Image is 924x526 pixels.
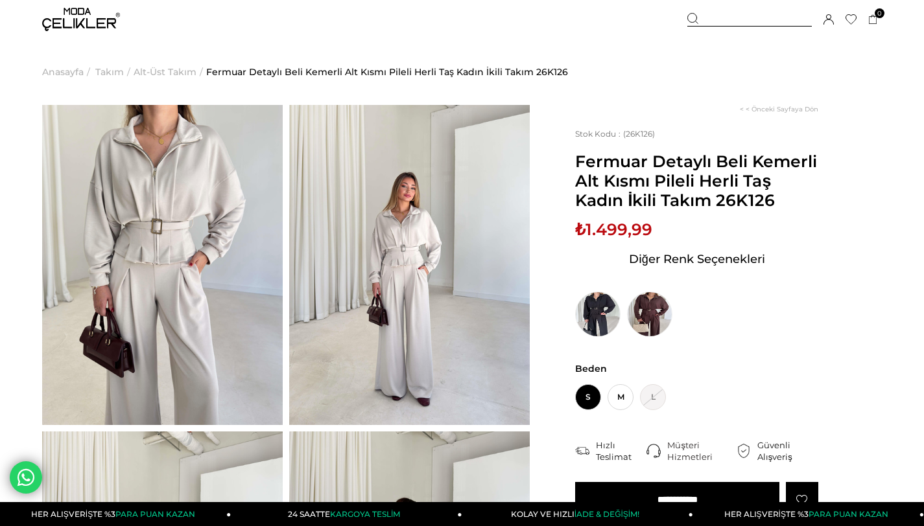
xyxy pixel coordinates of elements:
[575,129,655,139] span: (26K126)
[757,439,818,463] div: Güvenli Alışveriş
[575,509,639,519] span: İADE & DEĞİŞİM!
[608,384,634,410] span: M
[42,105,283,425] img: Herli takım 26K126
[575,384,601,410] span: S
[629,249,765,269] span: Diğer Renk Seçenekleri
[42,8,120,31] img: logo
[134,39,206,105] li: >
[667,439,736,463] div: Müşteri Hizmetleri
[115,509,195,519] span: PARA PUAN KAZAN
[575,444,589,458] img: shipping.png
[42,39,84,105] a: Anasayfa
[289,105,530,425] img: Herli takım 26K126
[737,444,751,458] img: security.png
[231,502,462,526] a: 24 SAATTEKARGOYA TESLİM
[575,220,652,239] span: ₺1.499,99
[693,502,924,526] a: HER ALIŞVERİŞTE %3PARA PUAN KAZAN
[740,105,818,113] a: < < Önceki Sayfaya Dön
[640,384,666,410] span: L
[330,509,400,519] span: KARGOYA TESLİM
[868,15,878,25] a: 0
[627,292,672,337] img: Fermuar Detaylı Beli Kemerli Alt Kısmı Pileli Herli Kahve Kadın İkili Takım 26K126
[596,439,646,463] div: Hızlı Teslimat
[575,363,818,374] span: Beden
[875,8,884,18] span: 0
[575,152,818,210] span: Fermuar Detaylı Beli Kemerli Alt Kısmı Pileli Herli Taş Kadın İkili Takım 26K126
[462,502,693,526] a: KOLAY VE HIZLIİADE & DEĞİŞİM!
[575,292,621,337] img: Fermuar Detaylı Beli Kemerli Alt Kısmı Pileli Herli Siyah Kadın İkili Takım 26K126
[134,39,196,105] a: Alt-Üst Takım
[646,444,661,458] img: call-center.png
[206,39,568,105] a: Fermuar Detaylı Beli Kemerli Alt Kısmı Pileli Herli Taş Kadın İkili Takım 26K126
[786,482,818,518] a: Favorilere Ekle
[809,509,888,519] span: PARA PUAN KAZAN
[95,39,124,105] a: Takım
[42,39,93,105] li: >
[575,129,623,139] span: Stok Kodu
[95,39,134,105] li: >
